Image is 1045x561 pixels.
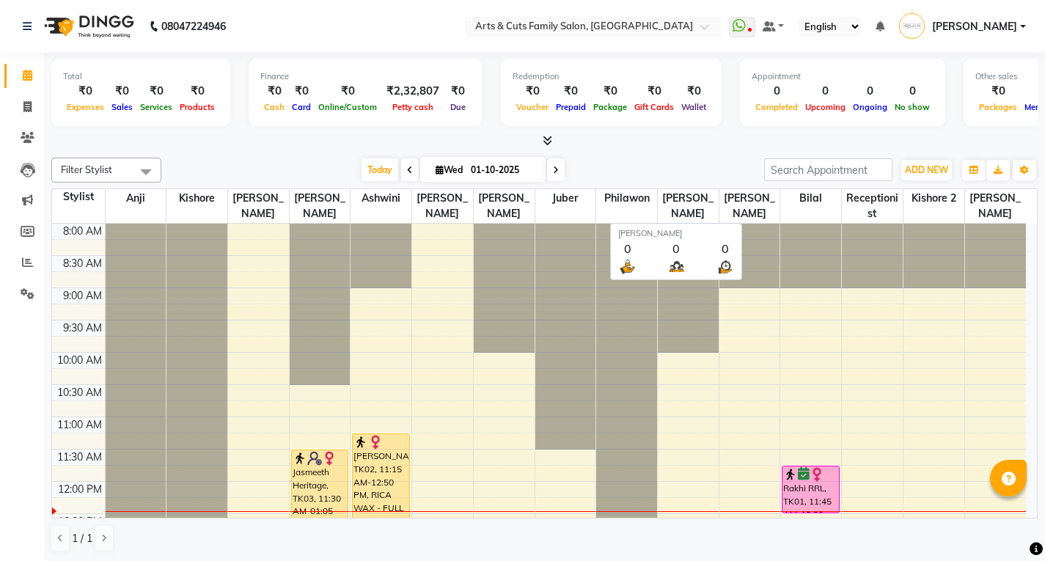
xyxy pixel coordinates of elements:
[552,83,590,100] div: ₹0
[965,189,1026,223] span: [PERSON_NAME]
[54,353,105,368] div: 10:00 AM
[108,83,136,100] div: ₹0
[381,83,445,100] div: ₹2,32,807
[899,13,925,39] img: Sandya
[667,240,686,257] div: 0
[764,158,892,181] input: Search Appointment
[288,83,315,100] div: ₹0
[975,83,1021,100] div: ₹0
[596,189,657,208] span: Philawon
[678,102,710,112] span: Wallet
[60,224,105,239] div: 8:00 AM
[891,102,934,112] span: No show
[618,257,637,276] img: serve.png
[61,164,112,175] span: Filter Stylist
[752,70,934,83] div: Appointment
[975,102,1021,112] span: Packages
[176,83,219,100] div: ₹0
[292,450,348,550] div: Jasmeeth Heritage, TK03, 11:30 AM-01:05 PM, RICA WAX - FULL ARMS,RICA WAX - FULL LEGS,RICA WAX - ...
[315,83,381,100] div: ₹0
[60,320,105,336] div: 9:30 AM
[136,83,176,100] div: ₹0
[52,189,105,205] div: Stylist
[54,385,105,400] div: 10:30 AM
[351,189,411,208] span: Ashwini
[618,227,734,240] div: [PERSON_NAME]
[752,102,802,112] span: Completed
[176,102,219,112] span: Products
[445,83,471,100] div: ₹0
[716,257,734,276] img: wait_time.png
[802,83,849,100] div: 0
[590,102,631,112] span: Package
[932,19,1017,34] span: [PERSON_NAME]
[260,83,288,100] div: ₹0
[678,83,710,100] div: ₹0
[228,189,289,223] span: [PERSON_NAME]
[389,102,437,112] span: Petty cash
[260,102,288,112] span: Cash
[108,102,136,112] span: Sales
[474,189,535,223] span: [PERSON_NAME]
[106,189,166,208] span: Anji
[37,6,138,47] img: logo
[842,189,903,223] span: Receptionist
[782,466,839,513] div: Rakhi RRL, TK01, 11:45 AM-12:30 PM, Wed - Women 299 Hair Cut
[535,189,596,208] span: Juber
[901,160,952,180] button: ADD NEW
[849,102,891,112] span: Ongoing
[290,189,351,223] span: [PERSON_NAME]
[55,482,105,497] div: 12:00 PM
[590,83,631,100] div: ₹0
[552,102,590,112] span: Prepaid
[513,102,552,112] span: Voucher
[905,164,948,175] span: ADD NEW
[260,70,471,83] div: Finance
[72,531,92,546] span: 1 / 1
[891,83,934,100] div: 0
[667,257,686,276] img: queue.png
[63,102,108,112] span: Expenses
[658,189,719,223] span: [PERSON_NAME]
[63,83,108,100] div: ₹0
[60,256,105,271] div: 8:30 AM
[166,189,227,208] span: Kishore
[719,189,780,223] span: [PERSON_NAME]
[55,514,105,529] div: 12:30 PM
[849,83,891,100] div: 0
[136,102,176,112] span: Services
[752,83,802,100] div: 0
[362,158,398,181] span: Today
[54,450,105,465] div: 11:30 AM
[412,189,473,223] span: [PERSON_NAME]
[288,102,315,112] span: Card
[353,434,409,534] div: [PERSON_NAME], TK02, 11:15 AM-12:50 PM, RICA WAX - FULL ARMS,RICA WAX - FULL LEGS,FRUIT FACIAL,EY...
[447,102,469,112] span: Due
[631,102,678,112] span: Gift Cards
[60,288,105,304] div: 9:00 AM
[466,159,540,181] input: 2025-10-01
[513,70,710,83] div: Redemption
[315,102,381,112] span: Online/Custom
[432,164,466,175] span: Wed
[63,70,219,83] div: Total
[780,189,841,208] span: Bilal
[802,102,849,112] span: Upcoming
[54,417,105,433] div: 11:00 AM
[716,240,734,257] div: 0
[903,189,964,208] span: Kishore 2
[631,83,678,100] div: ₹0
[161,6,226,47] b: 08047224946
[618,240,637,257] div: 0
[983,502,1030,546] iframe: chat widget
[513,83,552,100] div: ₹0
